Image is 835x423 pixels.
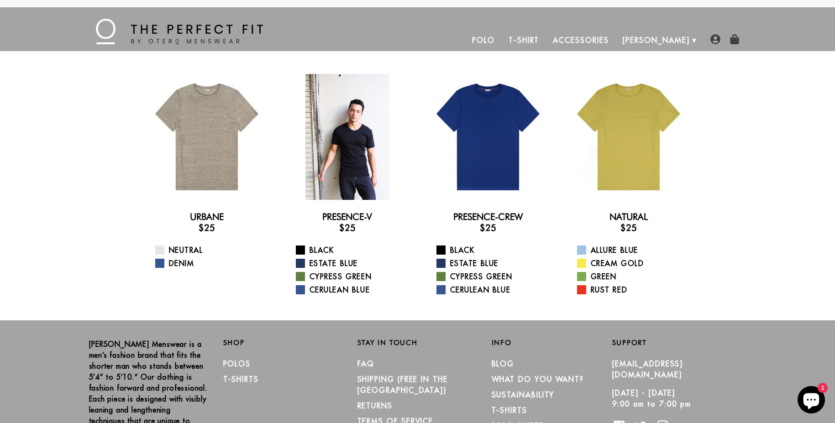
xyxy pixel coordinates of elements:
[155,245,270,256] a: Neutral
[436,271,551,282] a: Cypress Green
[296,245,410,256] a: Black
[612,339,746,347] h2: Support
[710,34,720,44] img: user-account-icon.png
[492,375,584,384] a: What Do You Want?
[96,19,263,44] img: The Perfect Fit - by Otero Menswear - Logo
[296,271,410,282] a: Cypress Green
[453,211,523,222] a: Presence-Crew
[296,258,410,269] a: Estate Blue
[492,339,612,347] h2: Info
[436,245,551,256] a: Black
[296,284,410,295] a: Cerulean Blue
[357,375,448,395] a: SHIPPING (Free in the [GEOGRAPHIC_DATA])
[795,386,828,416] inbox-online-store-chat: Shopify online store chat
[612,387,733,409] p: [DATE] - [DATE] 9:00 am to 7:00 pm
[155,258,270,269] a: Denim
[577,258,692,269] a: Cream Gold
[492,390,555,399] a: Sustainability
[566,222,692,233] h3: $25
[436,284,551,295] a: Cerulean Blue
[144,222,270,233] h3: $25
[546,29,615,51] a: Accessories
[502,29,546,51] a: T-Shirt
[730,34,740,44] img: shopping-bag-icon.png
[223,375,259,384] a: T-Shirts
[492,359,515,368] a: Blog
[357,401,393,410] a: RETURNS
[492,406,527,415] a: T-Shirts
[612,359,683,379] a: [EMAIL_ADDRESS][DOMAIN_NAME]
[465,29,502,51] a: Polo
[616,29,697,51] a: [PERSON_NAME]
[284,222,410,233] h3: $25
[357,359,375,368] a: FAQ
[223,359,251,368] a: Polos
[436,258,551,269] a: Estate Blue
[223,339,344,347] h2: Shop
[425,222,551,233] h3: $25
[577,284,692,295] a: Rust Red
[357,339,478,347] h2: Stay in Touch
[190,211,224,222] a: Urbane
[577,271,692,282] a: Green
[577,245,692,256] a: Allure Blue
[322,211,372,222] a: Presence-V
[609,211,648,222] a: Natural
